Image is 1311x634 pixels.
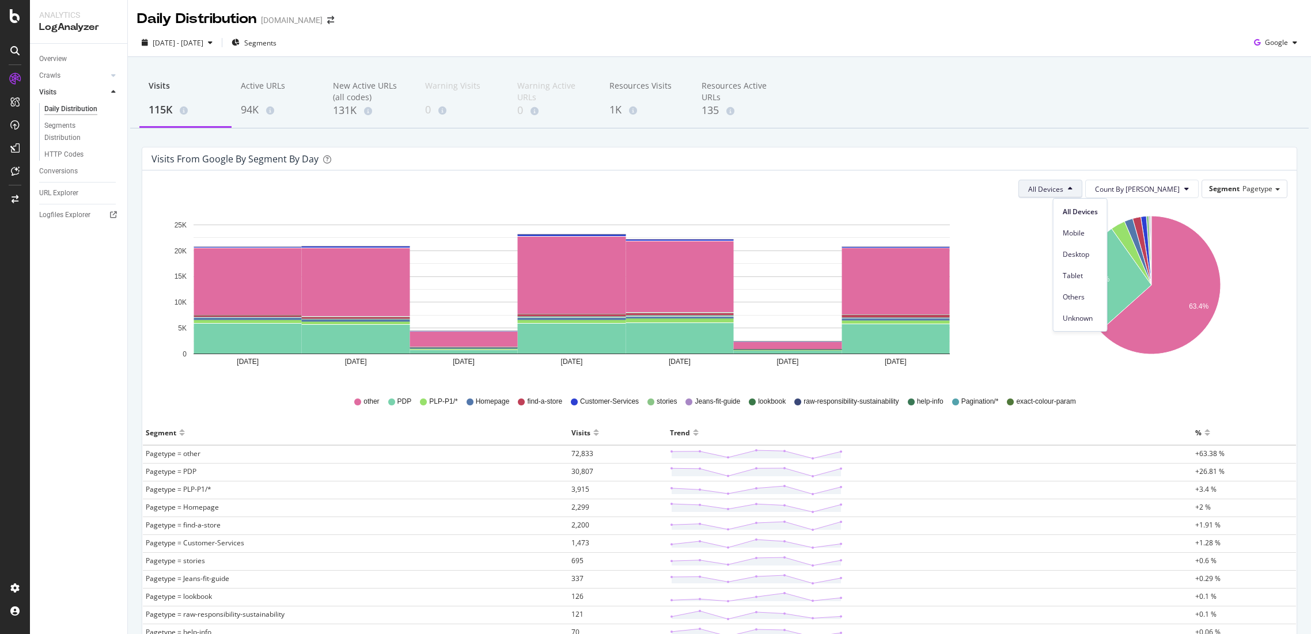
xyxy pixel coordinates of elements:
span: 2,200 [571,520,589,530]
text: 63.4% [1189,302,1208,310]
div: Crawls [39,70,60,82]
text: 10K [175,298,187,306]
span: Mobile [1063,228,1098,238]
span: find-a-store [527,397,562,407]
span: 3,915 [571,484,589,494]
a: Crawls [39,70,108,82]
span: +0.29 % [1195,574,1221,583]
button: Segments [227,33,281,52]
div: Segments Distribution [44,120,108,144]
span: Google [1265,37,1288,47]
span: 1,473 [571,538,589,548]
span: 2,299 [571,502,589,512]
text: [DATE] [561,358,583,366]
span: Pagetype [1242,184,1272,193]
div: Trend [670,423,690,442]
span: PDP [397,397,412,407]
div: Daily Distribution [137,9,256,29]
span: +0.1 % [1195,609,1217,619]
span: Pagination/* [961,397,999,407]
span: +3.4 % [1195,484,1217,494]
div: HTTP Codes [44,149,84,161]
div: Warning Visits [425,80,499,102]
button: Count By [PERSON_NAME] [1085,180,1199,198]
div: Overview [39,53,67,65]
span: Pagetype = find-a-store [146,520,221,530]
div: Visits [39,86,56,98]
span: Pagetype = Jeans-fit-guide [146,574,229,583]
span: +1.28 % [1195,538,1221,548]
div: 0 [517,103,591,118]
div: New Active URLs (all codes) [333,80,407,103]
span: +63.38 % [1195,449,1225,458]
div: % [1195,423,1202,442]
a: Conversions [39,165,119,177]
span: Pagetype = lookbook [146,591,212,601]
span: 695 [571,556,583,565]
span: Homepage [476,397,510,407]
span: Pagetype = PLP-P1/* [146,484,211,494]
div: Visits [571,423,590,442]
span: other [363,397,379,407]
span: PLP-P1/* [429,397,457,407]
span: All Devices [1028,184,1063,194]
div: 115K [149,102,222,117]
div: Logfiles Explorer [39,209,90,221]
text: [DATE] [345,358,367,366]
a: Visits [39,86,108,98]
div: Resources Visits [609,80,683,102]
span: 30,807 [571,466,593,476]
span: Count By Day [1095,184,1180,194]
span: Pagetype = Homepage [146,502,219,512]
span: [DATE] - [DATE] [153,38,203,48]
span: 337 [571,574,583,583]
span: lookbook [758,397,786,407]
a: Overview [39,53,119,65]
span: Pagetype = other [146,449,200,458]
a: HTTP Codes [44,149,119,161]
button: [DATE] - [DATE] [137,33,217,52]
span: +0.6 % [1195,556,1217,565]
span: Pagetype = Customer-Services [146,538,244,548]
text: [DATE] [453,358,475,366]
text: [DATE] [776,358,798,366]
span: Others [1063,292,1098,302]
span: +26.81 % [1195,466,1225,476]
text: [DATE] [669,358,691,366]
svg: A chart. [151,207,992,380]
span: Segments [244,38,276,48]
span: All Devices [1063,207,1098,217]
div: Daily Distribution [44,103,97,115]
div: arrow-right-arrow-left [327,16,334,24]
button: Google [1249,33,1302,52]
div: Visits from google by Segment by Day [151,153,319,165]
button: All Devices [1018,180,1082,198]
div: Warning Active URLs [517,80,591,103]
span: Jeans-fit-guide [695,397,740,407]
span: Tablet [1063,271,1098,281]
span: Unknown [1063,313,1098,324]
div: Segment [146,423,176,442]
iframe: Intercom live chat [1272,595,1299,622]
div: Resources Active URLs [702,80,775,103]
span: Desktop [1063,249,1098,260]
div: Conversions [39,165,78,177]
span: 72,833 [571,449,593,458]
span: help-info [917,397,944,407]
span: Segment [1209,184,1240,193]
div: Analytics [39,9,118,21]
span: raw-responsibility-sustainability [804,397,899,407]
span: +2 % [1195,502,1211,512]
div: Visits [149,80,222,102]
a: URL Explorer [39,187,119,199]
div: Active URLs [241,80,315,102]
span: 126 [571,591,583,601]
div: URL Explorer [39,187,78,199]
span: +0.1 % [1195,591,1217,601]
text: 15K [175,273,187,281]
span: Pagetype = PDP [146,466,196,476]
div: 1K [609,102,683,117]
div: LogAnalyzer [39,21,118,34]
svg: A chart. [1017,207,1285,380]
